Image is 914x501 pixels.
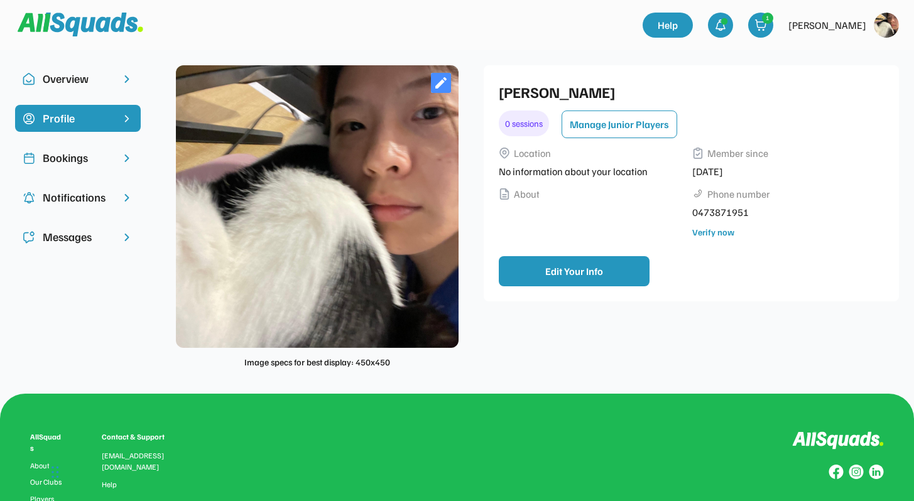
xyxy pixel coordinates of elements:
[562,110,677,138] button: Manage Junior Players
[763,13,773,23] div: 1
[514,186,540,202] div: About
[829,465,844,480] img: Group%20copy%208.svg
[869,465,884,480] img: Group%20copy%206.svg
[707,146,768,161] div: Member since
[43,229,113,245] div: Messages
[714,19,727,31] img: bell-03%20%281%29.svg
[121,231,133,244] img: chevron-right.svg
[102,480,117,489] a: Help
[121,73,133,85] img: chevron-right.svg
[692,164,878,179] div: [DATE]
[499,148,510,159] img: Vector%2011.svg
[643,13,693,38] a: Help
[707,186,770,202] div: Phone number
[102,431,180,443] div: Contact & Support
[43,149,113,166] div: Bookings
[754,19,767,31] img: shopping-cart-01%20%281%29.svg
[692,148,704,159] img: Vector%2013.svg
[849,465,864,480] img: Group%20copy%207.svg
[23,73,35,85] img: Icon%20copy%2010.svg
[788,18,866,33] div: [PERSON_NAME]
[499,188,510,200] img: Vector%2014.svg
[23,191,35,204] img: Icon%20copy%204.svg
[43,70,113,87] div: Overview
[18,13,143,36] img: Squad%20Logo.svg
[121,152,133,164] img: chevron-right.svg
[792,431,884,450] img: Logo%20inverted.svg
[121,191,133,204] img: chevron-right.svg
[499,110,549,136] div: 0 sessions
[23,112,35,125] img: Icon%20copy%2015.svg
[692,205,878,220] div: 0473871951
[43,189,113,206] div: Notifications
[874,13,899,38] img: https%3A%2F%2F94044dc9e5d3b3599ffa5e2d56a015ce.cdn.bubble.io%2Ff1757603090218x649420523126481400%...
[43,110,113,127] div: Profile
[102,450,180,473] div: [EMAIL_ADDRESS][DOMAIN_NAME]
[23,152,35,164] img: Icon%20copy%202.svg
[514,146,551,161] div: Location
[30,431,64,454] div: AllSquads
[244,355,390,369] div: Image specs for best display: 450x450
[499,256,650,286] button: Edit Your Info
[499,80,878,103] div: [PERSON_NAME]
[23,231,35,244] img: Icon%20copy%205.svg
[121,112,133,125] img: chevron-right%20copy%203.svg
[499,164,685,179] div: No information about your location
[692,225,734,239] div: Verify now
